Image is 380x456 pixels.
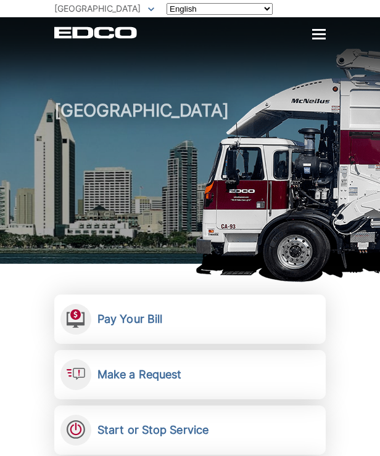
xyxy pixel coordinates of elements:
[54,3,141,14] span: [GEOGRAPHIC_DATA]
[54,101,326,267] h1: [GEOGRAPHIC_DATA]
[97,423,209,437] h2: Start or Stop Service
[54,295,326,344] a: Pay Your Bill
[167,3,273,15] select: Select a language
[97,312,162,326] h2: Pay Your Bill
[54,26,137,39] a: EDCD logo. Return to the homepage.
[97,368,181,381] h2: Make a Request
[54,350,326,399] a: Make a Request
